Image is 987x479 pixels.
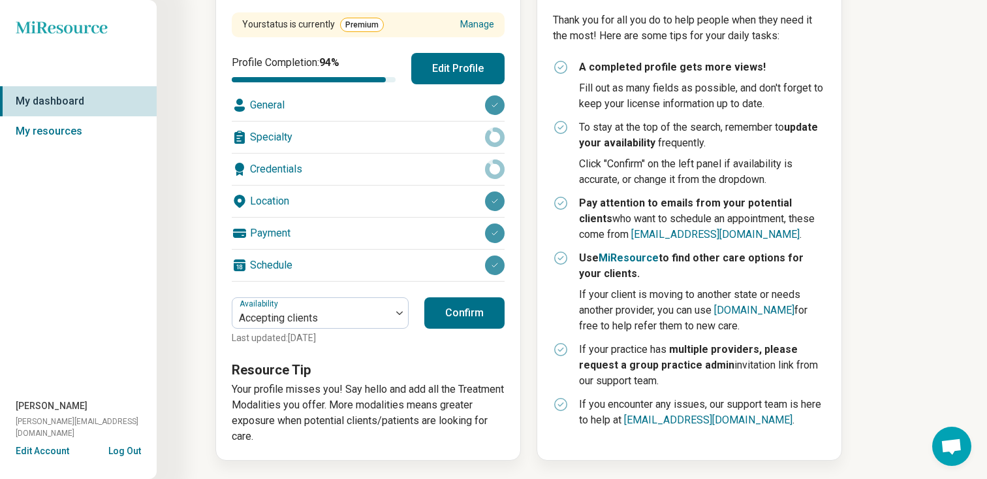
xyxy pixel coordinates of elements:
span: [PERSON_NAME][EMAIL_ADDRESS][DOMAIN_NAME] [16,416,157,439]
div: Schedule [232,250,505,281]
div: Credentials [232,154,505,185]
div: Location [232,186,505,217]
p: Last updated: [DATE] [232,331,409,345]
div: Your status is currently [242,18,384,32]
button: Edit Profile [411,53,505,84]
p: Fill out as many fields as possible, and don't forget to keep your license information up to date. [579,80,826,112]
strong: A completed profile gets more views! [579,61,766,73]
p: Click "Confirm" on the left panel if availability is accurate, or change it from the dropdown. [579,156,826,188]
button: Edit Account [16,444,69,458]
strong: Pay attention to emails from your potential clients [579,197,792,225]
a: MiResource [599,252,659,264]
span: [PERSON_NAME] [16,399,87,413]
p: Your profile misses you! Say hello and add all the Treatment Modalities you offer. More modalitie... [232,382,505,444]
strong: Use to find other care options for your clients. [579,252,804,280]
button: Log Out [108,444,141,455]
div: Profile Completion: [232,55,396,82]
div: Open chat [932,427,971,466]
p: Thank you for all you do to help people when they need it the most! Here are some tips for your d... [553,12,826,44]
a: [EMAIL_ADDRESS][DOMAIN_NAME] [624,414,792,426]
strong: multiple providers, please request a group practice admin [579,343,798,371]
p: If your practice has invitation link from our support team. [579,342,826,389]
p: who want to schedule an appointment, these come from . [579,195,826,242]
span: Premium [340,18,384,32]
div: Specialty [232,122,505,153]
p: If you encounter any issues, our support team is here to help at . [579,397,826,428]
h3: Resource Tip [232,361,505,379]
div: Payment [232,218,505,249]
label: Availability [240,299,281,308]
p: To stay at the top of the search, remember to frequently. [579,120,826,151]
button: Confirm [424,297,505,329]
span: 94 % [319,56,339,69]
p: If your client is moving to another state or needs another provider, you can use for free to help... [579,287,826,334]
div: General [232,90,505,121]
strong: update your availability [579,121,818,149]
a: Manage [460,18,494,31]
a: [EMAIL_ADDRESS][DOMAIN_NAME] [631,228,800,240]
a: [DOMAIN_NAME] [714,304,794,316]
